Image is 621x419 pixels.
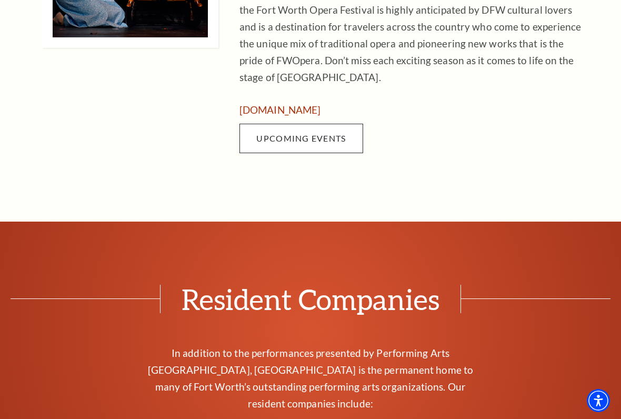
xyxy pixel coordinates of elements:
p: In addition to the performances presented by Performing Arts [GEOGRAPHIC_DATA], [GEOGRAPHIC_DATA]... [139,345,482,412]
div: Accessibility Menu [587,389,610,412]
span: Upcoming Events [256,133,346,143]
span: Resident Companies [160,285,461,313]
a: Upcoming Events [239,124,363,153]
a: www.fwopera.org - open in a new tab [239,104,320,116]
